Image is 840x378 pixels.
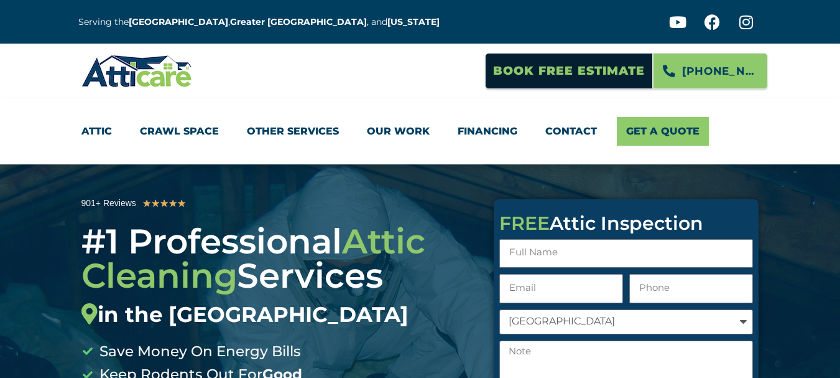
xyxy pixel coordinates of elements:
[367,117,430,146] a: Our Work
[682,60,758,82] span: [PHONE_NUMBER]
[458,117,517,146] a: Financing
[629,274,753,303] input: Only numbers and phone characters (#, -, *, etc) are accepted.
[247,117,339,146] a: Other Services
[485,53,653,89] a: Book Free Estimate
[78,15,449,29] p: Serving the , , and
[142,196,151,212] i: ★
[493,59,645,83] span: Book Free Estimate
[81,117,759,146] nav: Menu
[81,224,476,328] div: #1 Professional Services
[545,117,597,146] a: Contact
[160,196,168,212] i: ★
[230,16,367,27] a: Greater [GEOGRAPHIC_DATA]
[617,117,709,146] a: Get A Quote
[653,53,768,89] a: [PHONE_NUMBER]
[499,274,623,303] input: Email
[168,196,177,212] i: ★
[140,117,219,146] a: Crawl Space
[81,196,136,210] div: 901+ Reviews
[387,16,440,27] a: [US_STATE]
[81,220,425,296] span: Attic Cleaning
[499,212,550,235] span: FREE
[129,16,228,27] a: [GEOGRAPHIC_DATA]
[151,196,160,212] i: ★
[81,302,476,328] div: in the [GEOGRAPHIC_DATA]
[499,214,753,233] div: Attic Inspection
[142,196,186,212] div: 5/5
[81,117,112,146] a: Attic
[177,196,186,212] i: ★
[499,239,753,268] input: Full Name
[96,340,301,364] span: Save Money On Energy Bills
